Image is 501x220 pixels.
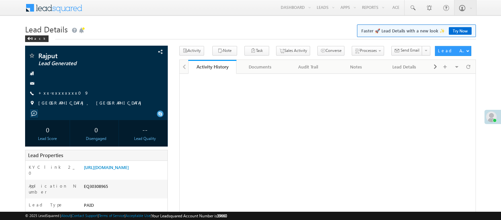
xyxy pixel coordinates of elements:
span: Lead Generated [38,60,127,67]
div: PAID [82,202,167,211]
div: Lead Quality [124,136,166,142]
a: Terms of Service [99,213,125,218]
span: Send Email [401,47,419,53]
a: Notes [333,60,380,74]
div: Back [25,35,49,42]
div: Notes [338,63,375,71]
button: Send Email [391,46,422,56]
button: Converse [317,46,344,56]
a: Acceptable Use [125,213,151,218]
a: Try Now [449,27,472,35]
span: Faster 🚀 Lead Details with a new look ✨ [361,27,472,34]
span: Processes [360,48,377,53]
div: EQ30308965 [82,183,167,192]
a: Back [25,35,52,41]
div: Lead Details [386,63,422,71]
label: Application Number [29,183,77,195]
div: Lead Score [27,136,68,142]
div: 0 [75,123,117,136]
button: Lead Actions [435,46,471,56]
a: +xx-xxxxxxxx09 [38,90,89,96]
label: KYC link 2_0 [29,164,77,176]
div: Disengaged [75,136,117,142]
a: Documents [236,60,284,74]
div: -- [124,123,166,136]
div: 0 [27,123,68,136]
button: Sales Activity [276,46,310,56]
span: [GEOGRAPHIC_DATA], [GEOGRAPHIC_DATA] [38,100,145,107]
span: Lead Properties [28,152,63,158]
div: Audit Trail [290,63,326,71]
label: Lead Type [29,202,63,208]
a: Audit Trail [284,60,332,74]
button: Processes [352,46,384,56]
button: Task [244,46,269,56]
div: Lead Actions [438,48,466,54]
button: Activity [179,46,204,56]
a: Lead Details [380,60,428,74]
span: Your Leadsquared Account Number is [152,213,227,218]
button: Note [212,46,237,56]
div: Activity History [193,64,231,70]
div: Documents [242,63,278,71]
span: 39660 [217,213,227,218]
a: Contact Support [72,213,98,218]
a: [URL][DOMAIN_NAME] [84,164,129,170]
a: About [61,213,71,218]
span: Rajput [38,52,127,59]
span: Lead Details [25,24,68,34]
span: © 2025 LeadSquared | | | | | [25,213,227,219]
a: Activity History [188,60,236,74]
